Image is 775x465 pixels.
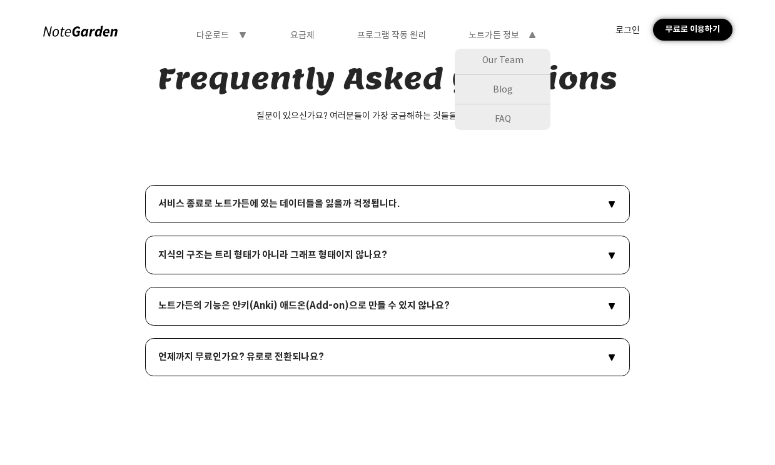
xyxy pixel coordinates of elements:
[158,61,617,97] div: Frequently Asked Questions
[158,300,450,312] div: 노트가든의 기능은 안키(Anki) 애드온(Add-on)으로 만들 수 있지 않나요?
[256,110,519,121] div: 질문이 있으신가요? 여러분들이 가장 궁금해하는 것들을 모아봤습니다😆
[455,107,550,130] div: FAQ
[455,49,550,71] div: Our Team
[357,29,426,41] div: 프로그램 작동 원리
[196,29,229,41] div: 다운로드
[158,249,387,261] div: 지식의 구조는 트리 형태가 아니라 그래프 형태이지 않나요?
[158,351,324,363] div: 언제까지 무료인가요? 유로로 전환되나요?
[469,29,519,41] div: 노트가든 정보
[290,29,315,41] div: 요금제
[615,24,640,36] div: 로그인
[158,198,400,210] div: 서비스 종료로 노트가든에 있는 데이터들을 잃을까 걱정됩니다.
[455,78,550,101] div: Blog
[653,19,732,41] div: 무료로 이용하기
